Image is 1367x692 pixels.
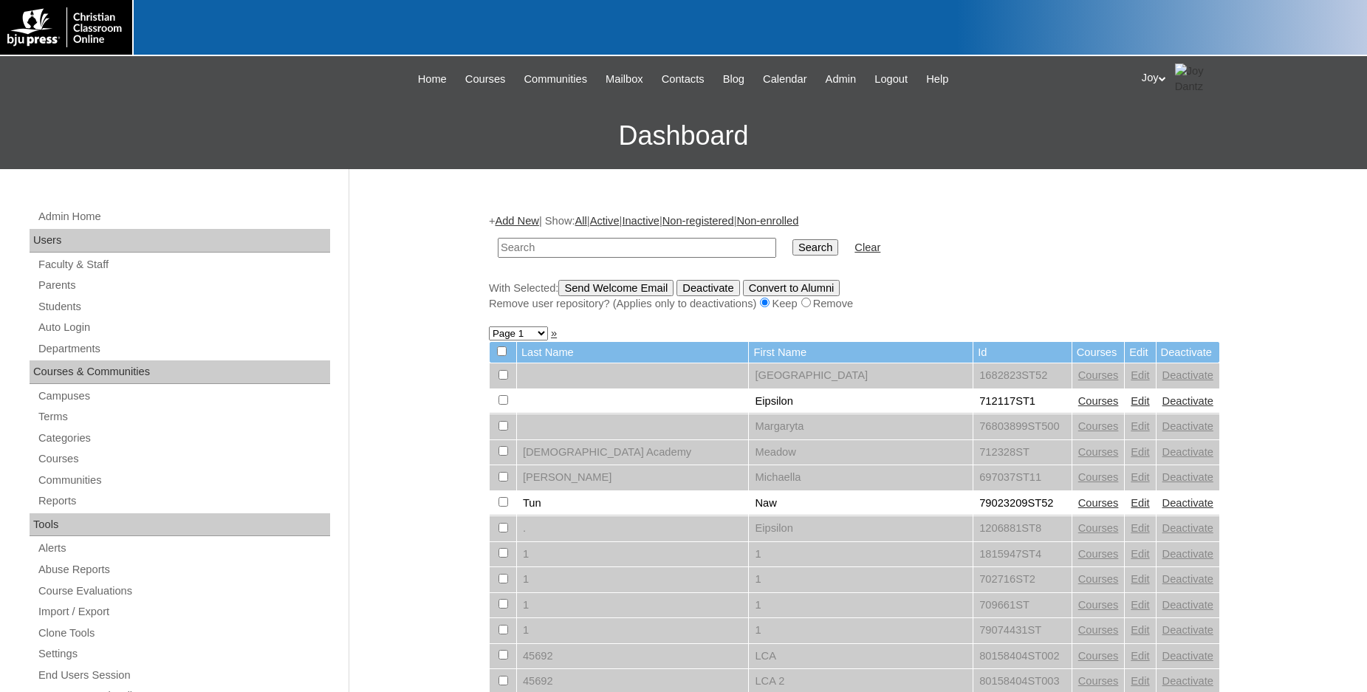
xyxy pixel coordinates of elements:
td: Tun [517,491,749,516]
a: Deactivate [1162,446,1213,458]
a: Active [590,215,620,227]
a: Courses [1078,675,1119,687]
a: Settings [37,645,330,663]
div: Courses & Communities [30,360,330,384]
a: Deactivate [1162,395,1213,407]
td: Eipsilon [749,516,973,541]
a: Courses [1078,497,1119,509]
a: Import / Export [37,603,330,621]
a: Non-registered [662,215,734,227]
a: Edit [1131,395,1149,407]
a: » [551,327,557,339]
td: First Name [749,342,973,363]
a: Courses [1078,573,1119,585]
a: Courses [1078,446,1119,458]
a: Edit [1131,471,1149,483]
td: Courses [1072,342,1125,363]
td: 1815947ST4 [973,542,1072,567]
td: Michaella [749,465,973,490]
a: Communities [37,471,330,490]
a: Edit [1131,420,1149,432]
td: 1 [749,542,973,567]
a: Deactivate [1162,650,1213,662]
a: Home [411,71,454,88]
input: Deactivate [676,280,739,296]
input: Send Welcome Email [558,280,674,296]
td: 712117ST1 [973,389,1072,414]
a: Edit [1131,573,1149,585]
a: Edit [1131,446,1149,458]
a: Deactivate [1162,548,1213,560]
div: Remove user repository? (Applies only to deactivations) Keep Remove [489,296,1220,312]
span: Calendar [763,71,806,88]
a: Deactivate [1162,573,1213,585]
a: Admin Home [37,208,330,226]
td: 712328ST [973,440,1072,465]
input: Convert to Alumni [743,280,840,296]
a: Campuses [37,387,330,405]
span: Contacts [662,71,705,88]
input: Search [792,239,838,256]
a: Terms [37,408,330,426]
td: Last Name [517,342,749,363]
td: 79023209ST52 [973,491,1072,516]
a: Edit [1131,522,1149,534]
a: Edit [1131,548,1149,560]
a: Blog [716,71,752,88]
a: Edit [1131,675,1149,687]
td: Eipsilon [749,389,973,414]
td: [GEOGRAPHIC_DATA] [749,363,973,388]
a: Inactive [622,215,659,227]
span: Home [418,71,447,88]
a: Students [37,298,330,316]
span: Help [926,71,948,88]
td: 1 [749,593,973,618]
input: Search [498,238,776,258]
span: Courses [465,71,506,88]
td: 702716ST2 [973,567,1072,592]
a: Auto Login [37,318,330,337]
a: Courses [1078,650,1119,662]
div: Tools [30,513,330,537]
td: LCA [749,644,973,669]
img: Joy Dantz [1175,64,1212,94]
td: 76803899ST500 [973,414,1072,439]
a: Deactivate [1162,497,1213,509]
a: Deactivate [1162,522,1213,534]
a: Courses [1078,395,1119,407]
a: Logout [867,71,915,88]
a: Deactivate [1162,369,1213,381]
td: . [517,516,749,541]
div: Users [30,229,330,253]
span: Logout [874,71,908,88]
td: 1 [749,618,973,643]
a: Clear [854,241,880,253]
td: 1 [517,542,749,567]
td: Margaryta [749,414,973,439]
h3: Dashboard [7,103,1360,169]
a: Abuse Reports [37,561,330,579]
td: Naw [749,491,973,516]
a: Departments [37,340,330,358]
td: 45692 [517,644,749,669]
a: Courses [1078,369,1119,381]
a: End Users Session [37,666,330,685]
a: Communities [517,71,595,88]
td: 1 [749,567,973,592]
a: Reports [37,492,330,510]
td: Edit [1125,342,1155,363]
a: All [575,215,587,227]
span: Mailbox [606,71,643,88]
td: 1682823ST52 [973,363,1072,388]
a: Course Evaluations [37,582,330,600]
span: Admin [826,71,857,88]
a: Alerts [37,539,330,558]
a: Parents [37,276,330,295]
div: Joy [1142,64,1352,94]
span: Blog [723,71,744,88]
td: Deactivate [1157,342,1219,363]
a: Help [919,71,956,88]
a: Courses [1078,624,1119,636]
a: Courses [1078,522,1119,534]
td: 79074431ST [973,618,1072,643]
